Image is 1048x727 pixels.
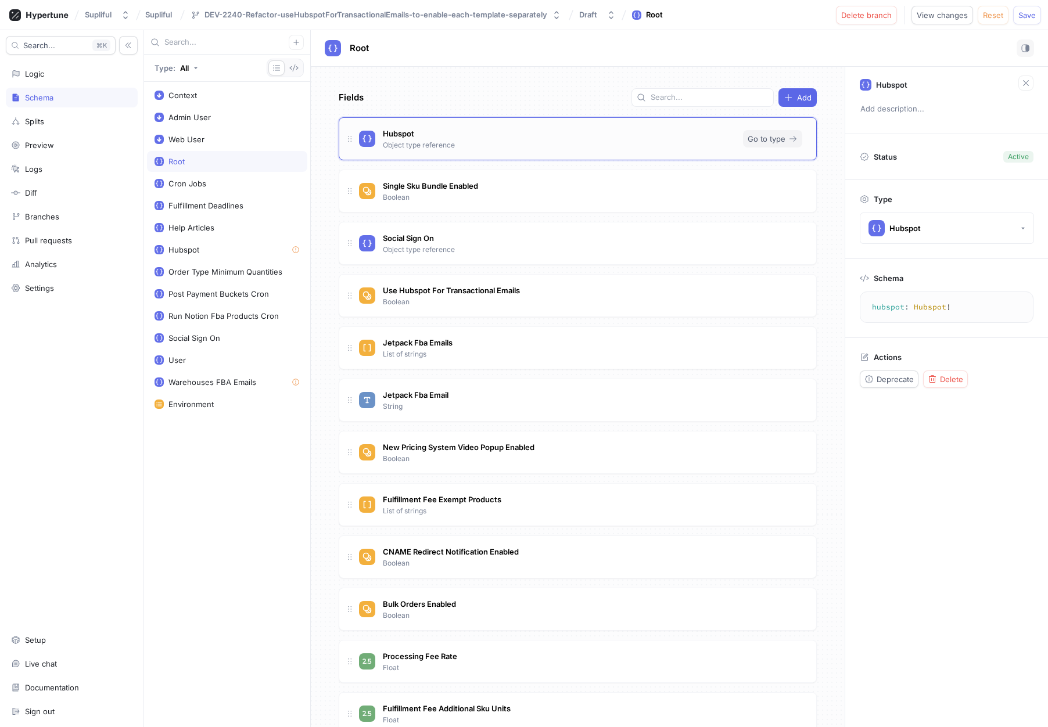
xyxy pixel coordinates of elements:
button: Go to type [743,130,802,147]
div: Documentation [25,683,79,692]
button: Supliful [80,5,135,24]
span: Use Hubspot For Transactional Emails [383,286,520,295]
div: Social Sign On [168,333,220,343]
p: Add description... [855,99,1038,119]
div: Setup [25,635,46,645]
span: CNAME Redirect Notification Enabled [383,547,519,556]
button: Reset [978,6,1008,24]
div: Logs [25,164,42,174]
div: Cron Jobs [168,179,206,188]
div: Fulfillment Deadlines [168,201,243,210]
span: Delete [940,376,963,383]
span: Deprecate [877,376,914,383]
p: Type: [155,64,175,72]
div: Analytics [25,260,57,269]
div: Help Articles [168,223,214,232]
p: Boolean [383,454,410,464]
button: Hubspot [860,213,1034,244]
p: Fields [339,91,364,105]
div: Splits [25,117,44,126]
div: Order Type Minimum Quantities [168,267,282,276]
div: Pull requests [25,236,72,245]
button: Delete [923,370,968,388]
div: Supliful [85,10,112,20]
div: Diff [25,188,37,197]
button: Type: All [150,59,202,77]
button: View changes [911,6,973,24]
button: DEV-2240-Refactor-useHubspotForTransactionalEmails-to-enable-each-template-separately [186,5,566,24]
div: Settings [25,283,54,293]
div: Root [646,9,663,21]
span: Processing Fee Rate [383,652,457,661]
span: New Pricing System Video Popup Enabled [383,442,534,452]
a: Documentation [6,678,138,697]
span: Supliful [145,10,172,19]
div: Schema [25,93,53,102]
p: List of strings [383,506,426,516]
span: Bulk Orders Enabled [383,599,456,609]
span: Jetpack Fba Emails [383,338,453,347]
input: Search... [164,37,289,48]
div: Logic [25,69,44,78]
p: Boolean [383,297,410,307]
span: Go to type [748,135,785,142]
p: Status [874,149,897,165]
div: Live chat [25,659,57,668]
span: Single Sku Bundle Enabled [383,181,478,190]
p: Root [350,42,369,55]
div: Active [1008,152,1029,162]
p: Float [383,715,399,725]
div: Context [168,91,197,100]
input: Search... [651,92,769,103]
div: All [180,64,189,72]
span: Hubspot [383,129,414,138]
button: Delete branch [836,6,897,24]
div: Branches [25,212,59,221]
div: Environment [168,400,214,409]
div: Admin User [168,113,211,122]
button: Deprecate [860,370,918,388]
p: Schema [874,273,903,283]
span: Fulfillment Fee Additional Sku Units [383,704,511,713]
p: Boolean [383,192,410,203]
p: String [383,401,403,412]
div: User [168,355,186,365]
span: Add [797,94,812,101]
p: Object type reference [383,244,455,255]
p: Object type reference [383,140,455,150]
div: Root [168,157,185,166]
span: Search... [23,42,55,49]
p: Type [874,195,892,204]
button: Search...K [6,36,116,55]
p: Boolean [383,610,410,621]
button: Draft [575,5,620,24]
div: Draft [579,10,597,20]
span: Fulfillment Fee Exempt Products [383,495,501,504]
span: Jetpack Fba Email [383,390,448,400]
div: Hubspot [889,224,921,233]
div: K [92,39,110,51]
p: Hubspot [876,80,907,89]
p: Boolean [383,558,410,568]
p: List of strings [383,349,426,359]
div: Warehouses FBA Emails [168,377,256,387]
span: Social Sign On [383,233,434,243]
span: View changes [917,12,968,19]
textarea: hubspot: Hubspot! [865,297,1028,318]
p: Float [383,663,399,673]
div: Preview [25,141,54,150]
div: Run Notion Fba Products Cron [168,311,279,321]
div: Sign out [25,707,55,716]
span: Delete branch [841,12,892,19]
div: DEV-2240-Refactor-useHubspotForTransactionalEmails-to-enable-each-template-separately [204,10,547,20]
div: Web User [168,135,204,144]
button: Save [1013,6,1041,24]
span: Save [1018,12,1036,19]
span: Reset [983,12,1003,19]
p: Actions [874,352,902,362]
div: Post Payment Buckets Cron [168,289,269,298]
button: Add [778,88,817,107]
div: Hubspot [168,245,199,254]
